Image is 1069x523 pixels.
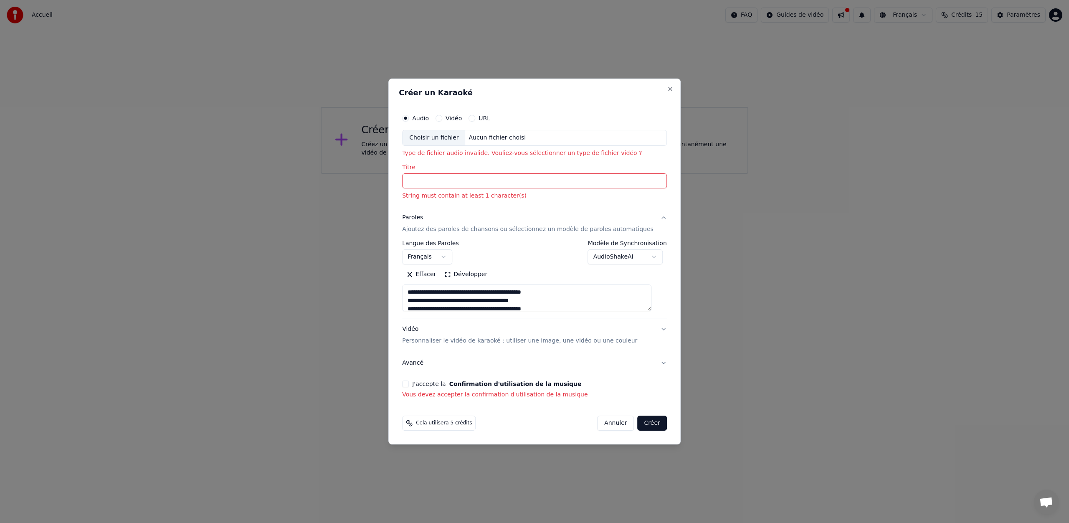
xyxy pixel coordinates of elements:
[597,416,634,431] button: Annuler
[402,337,637,345] p: Personnaliser le vidéo de karaoké : utiliser une image, une vidéo ou une couleur
[402,192,667,200] p: String must contain at least 1 character(s)
[402,225,654,234] p: Ajoutez des paroles de chansons ou sélectionnez un modèle de paroles automatiques
[638,416,667,431] button: Créer
[440,268,491,281] button: Développer
[402,164,667,170] label: Titre
[588,240,667,246] label: Modèle de Synchronisation
[402,207,667,240] button: ParolesAjoutez des paroles de chansons ou sélectionnez un modèle de paroles automatiques
[402,391,667,399] p: Vous devez accepter la confirmation d'utilisation de la musique
[402,268,440,281] button: Effacer
[466,134,529,142] div: Aucun fichier choisi
[399,89,670,96] h2: Créer un Karaoké
[402,352,667,374] button: Avancé
[402,240,667,318] div: ParolesAjoutez des paroles de chansons ou sélectionnez un modèle de paroles automatiques
[402,325,637,345] div: Vidéo
[412,115,429,121] label: Audio
[446,115,462,121] label: Vidéo
[402,149,667,157] p: Type de fichier audio invalide. Vouliez-vous sélectionner un type de fichier vidéo ?
[416,420,472,427] span: Cela utilisera 5 crédits
[449,381,582,387] button: J'accepte la
[412,381,581,387] label: J'accepte la
[479,115,490,121] label: URL
[403,130,465,145] div: Choisir un fichier
[402,318,667,352] button: VidéoPersonnaliser le vidéo de karaoké : utiliser une image, une vidéo ou une couleur
[402,213,423,222] div: Paroles
[402,240,459,246] label: Langue des Paroles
